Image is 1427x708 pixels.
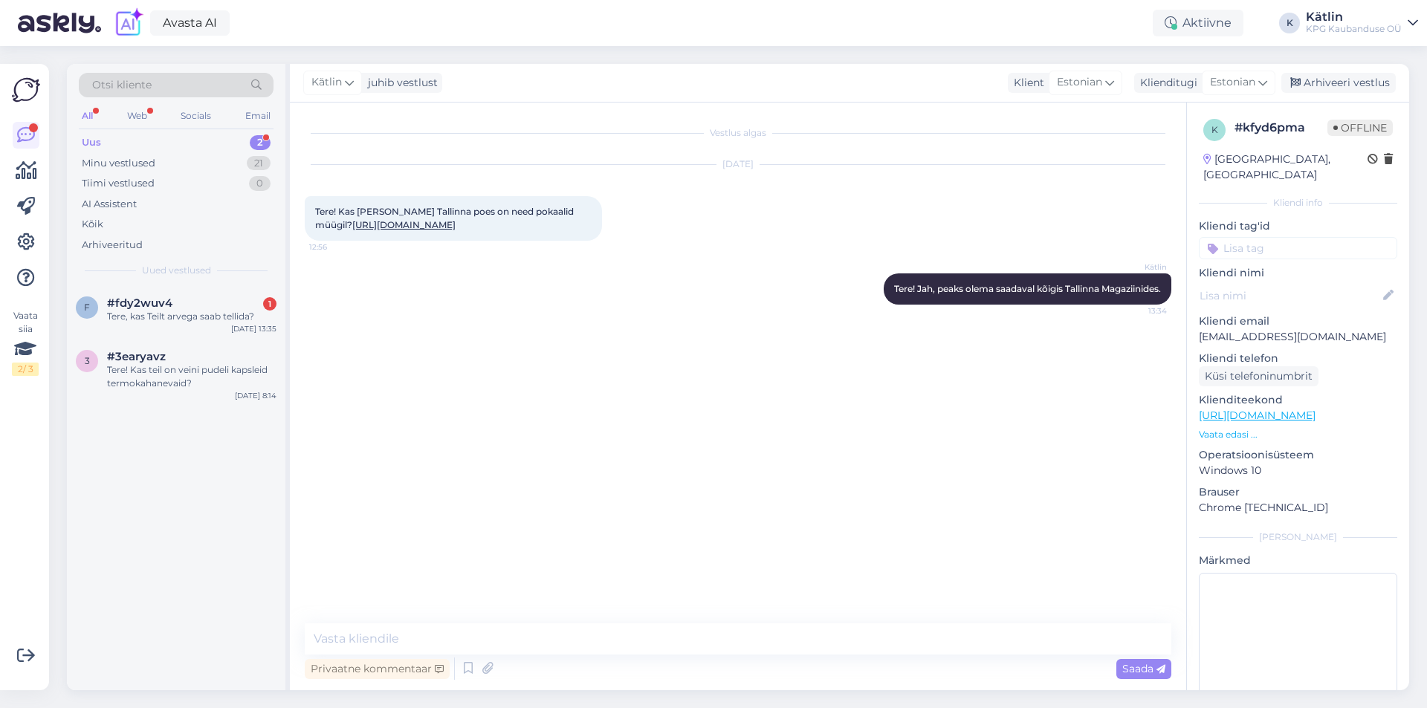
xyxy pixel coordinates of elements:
[305,659,450,679] div: Privaatne kommentaar
[1327,120,1393,136] span: Offline
[1199,329,1397,345] p: [EMAIL_ADDRESS][DOMAIN_NAME]
[311,74,342,91] span: Kätlin
[1134,75,1197,91] div: Klienditugi
[352,219,456,230] a: [URL][DOMAIN_NAME]
[309,241,365,253] span: 12:56
[1199,392,1397,408] p: Klienditeekond
[1281,73,1396,93] div: Arhiveeri vestlus
[79,106,96,126] div: All
[12,363,39,376] div: 2 / 3
[1057,74,1102,91] span: Estonian
[1199,351,1397,366] p: Kliendi telefon
[84,302,90,313] span: f
[1199,265,1397,281] p: Kliendi nimi
[1306,11,1418,35] a: KätlinKPG Kaubanduse OÜ
[1306,23,1402,35] div: KPG Kaubanduse OÜ
[82,156,155,171] div: Minu vestlused
[124,106,150,126] div: Web
[250,135,271,150] div: 2
[12,309,39,376] div: Vaata siia
[1199,409,1316,422] a: [URL][DOMAIN_NAME]
[150,10,230,36] a: Avasta AI
[1203,152,1368,183] div: [GEOGRAPHIC_DATA], [GEOGRAPHIC_DATA]
[82,238,143,253] div: Arhiveeritud
[1199,237,1397,259] input: Lisa tag
[894,283,1161,294] span: Tere! Jah, peaks olema saadaval kõigis Tallinna Magaziinides.
[1153,10,1243,36] div: Aktiivne
[82,197,137,212] div: AI Assistent
[142,264,211,277] span: Uued vestlused
[231,323,276,334] div: [DATE] 13:35
[82,135,101,150] div: Uus
[113,7,144,39] img: explore-ai
[242,106,274,126] div: Email
[1199,553,1397,568] p: Märkmed
[1199,218,1397,234] p: Kliendi tag'id
[1306,11,1402,23] div: Kätlin
[1199,428,1397,441] p: Vaata edasi ...
[305,157,1171,171] div: [DATE]
[1199,447,1397,463] p: Operatsioonisüsteem
[1199,366,1318,386] div: Küsi telefoninumbrit
[1235,119,1327,137] div: # kfyd6pma
[1199,463,1397,478] p: Windows 10
[1200,288,1380,304] input: Lisa nimi
[1122,662,1165,675] span: Saada
[1279,13,1300,33] div: K
[263,297,276,311] div: 1
[1111,305,1167,316] span: 13:34
[1210,74,1255,91] span: Estonian
[85,355,90,366] span: 3
[12,76,40,104] img: Askly Logo
[235,390,276,401] div: [DATE] 8:14
[315,206,576,230] span: Tere! Kas [PERSON_NAME] Tallinna poes on need pokaalid müügil?
[305,126,1171,140] div: Vestlus algas
[178,106,214,126] div: Socials
[1199,484,1397,500] p: Brauser
[107,363,276,390] div: Tere! Kas teil on veini pudeli kapsleid termokahanevaid?
[1008,75,1044,91] div: Klient
[82,176,155,191] div: Tiimi vestlused
[1211,124,1218,135] span: k
[1199,314,1397,329] p: Kliendi email
[82,217,103,232] div: Kõik
[1199,196,1397,210] div: Kliendi info
[1111,262,1167,273] span: Kätlin
[1199,530,1397,544] div: [PERSON_NAME]
[249,176,271,191] div: 0
[107,310,276,323] div: Tere, kas Teilt arvega saab tellida?
[107,296,172,310] span: #fdy2wuv4
[107,350,166,363] span: #3earyavz
[362,75,438,91] div: juhib vestlust
[247,156,271,171] div: 21
[92,77,152,93] span: Otsi kliente
[1199,500,1397,516] p: Chrome [TECHNICAL_ID]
